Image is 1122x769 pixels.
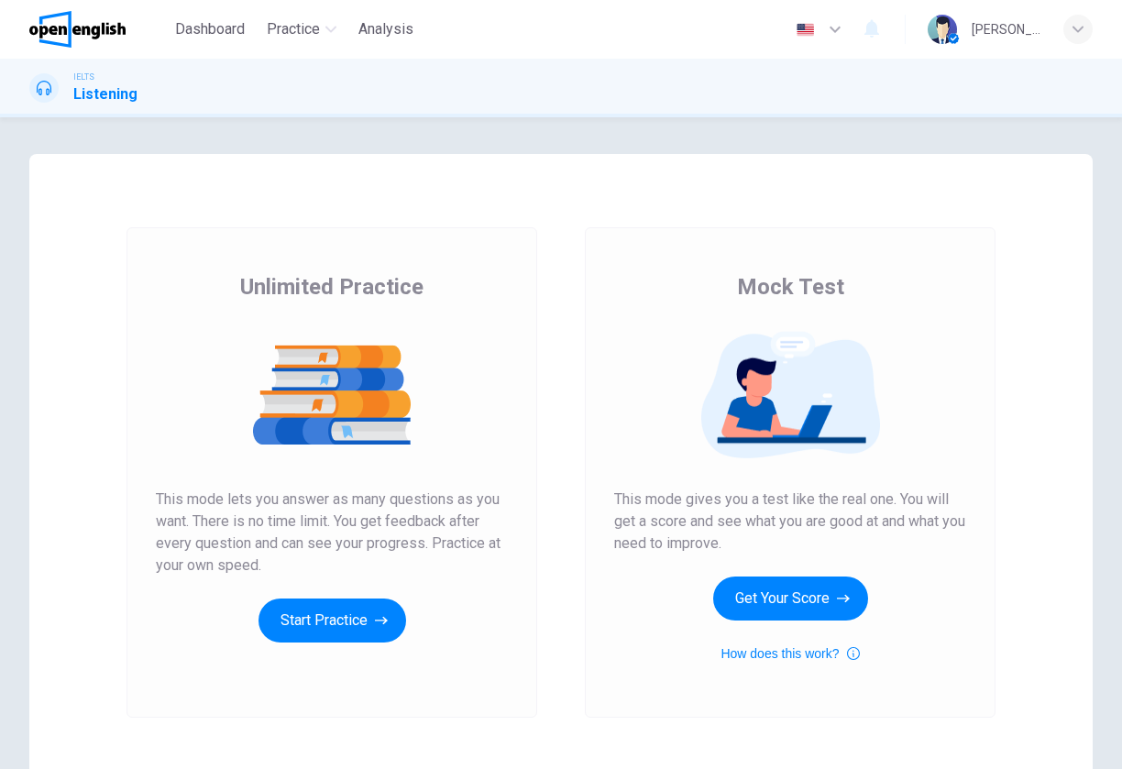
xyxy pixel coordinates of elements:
div: [PERSON_NAME] [972,18,1041,40]
button: Analysis [351,13,421,46]
span: Mock Test [737,272,844,302]
h1: Listening [73,83,137,105]
button: Practice [259,13,344,46]
button: Get Your Score [713,577,868,621]
a: OpenEnglish logo [29,11,168,48]
span: Unlimited Practice [240,272,423,302]
img: en [794,23,817,37]
img: Profile picture [928,15,957,44]
img: OpenEnglish logo [29,11,126,48]
span: Dashboard [175,18,245,40]
span: This mode gives you a test like the real one. You will get a score and see what you are good at a... [614,489,966,555]
span: Practice [267,18,320,40]
button: How does this work? [720,643,859,665]
span: This mode lets you answer as many questions as you want. There is no time limit. You get feedback... [156,489,508,577]
span: IELTS [73,71,94,83]
button: Start Practice [258,599,406,643]
span: Analysis [358,18,413,40]
button: Dashboard [168,13,252,46]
